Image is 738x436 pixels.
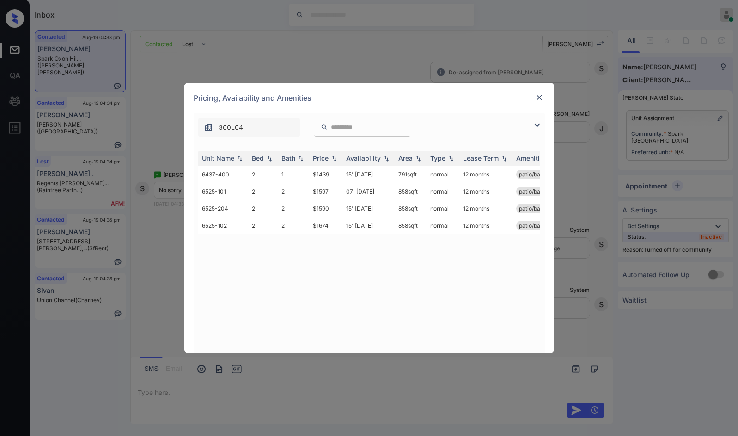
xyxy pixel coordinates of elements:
div: Area [398,154,413,162]
div: Amenities [516,154,547,162]
img: sorting [235,155,244,162]
td: 2 [278,217,309,234]
img: sorting [446,155,456,162]
td: normal [427,166,459,183]
span: patio/balcony [519,205,555,212]
img: icon-zuma [321,123,328,131]
div: Pricing, Availability and Amenities [184,83,554,113]
img: close [535,93,544,102]
div: Lease Term [463,154,499,162]
div: Price [313,154,329,162]
td: 15' [DATE] [342,166,395,183]
td: 07' [DATE] [342,183,395,200]
td: 2 [248,166,278,183]
td: 2 [248,200,278,217]
div: Unit Name [202,154,234,162]
img: sorting [329,155,339,162]
span: patio/balcony [519,171,555,178]
img: sorting [382,155,391,162]
td: 2 [248,217,278,234]
img: icon-zuma [204,123,213,132]
img: sorting [265,155,274,162]
td: $1597 [309,183,342,200]
span: patio/balcony [519,222,555,229]
td: 2 [248,183,278,200]
td: 12 months [459,166,512,183]
td: 12 months [459,183,512,200]
td: 858 sqft [395,200,427,217]
td: 2 [278,183,309,200]
td: $1439 [309,166,342,183]
td: 858 sqft [395,217,427,234]
span: patio/balcony [519,188,555,195]
td: normal [427,183,459,200]
td: 15' [DATE] [342,217,395,234]
td: 6437-400 [198,166,248,183]
td: 6525-101 [198,183,248,200]
img: sorting [296,155,305,162]
td: $1590 [309,200,342,217]
span: 360L04 [219,122,243,133]
td: 12 months [459,217,512,234]
img: icon-zuma [531,120,543,131]
td: 791 sqft [395,166,427,183]
td: 2 [278,200,309,217]
div: Bed [252,154,264,162]
div: Bath [281,154,295,162]
img: sorting [414,155,423,162]
img: sorting [500,155,509,162]
td: 858 sqft [395,183,427,200]
td: 12 months [459,200,512,217]
td: 1 [278,166,309,183]
div: Availability [346,154,381,162]
td: normal [427,217,459,234]
td: 15' [DATE] [342,200,395,217]
div: Type [430,154,445,162]
td: 6525-102 [198,217,248,234]
td: normal [427,200,459,217]
td: $1674 [309,217,342,234]
td: 6525-204 [198,200,248,217]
